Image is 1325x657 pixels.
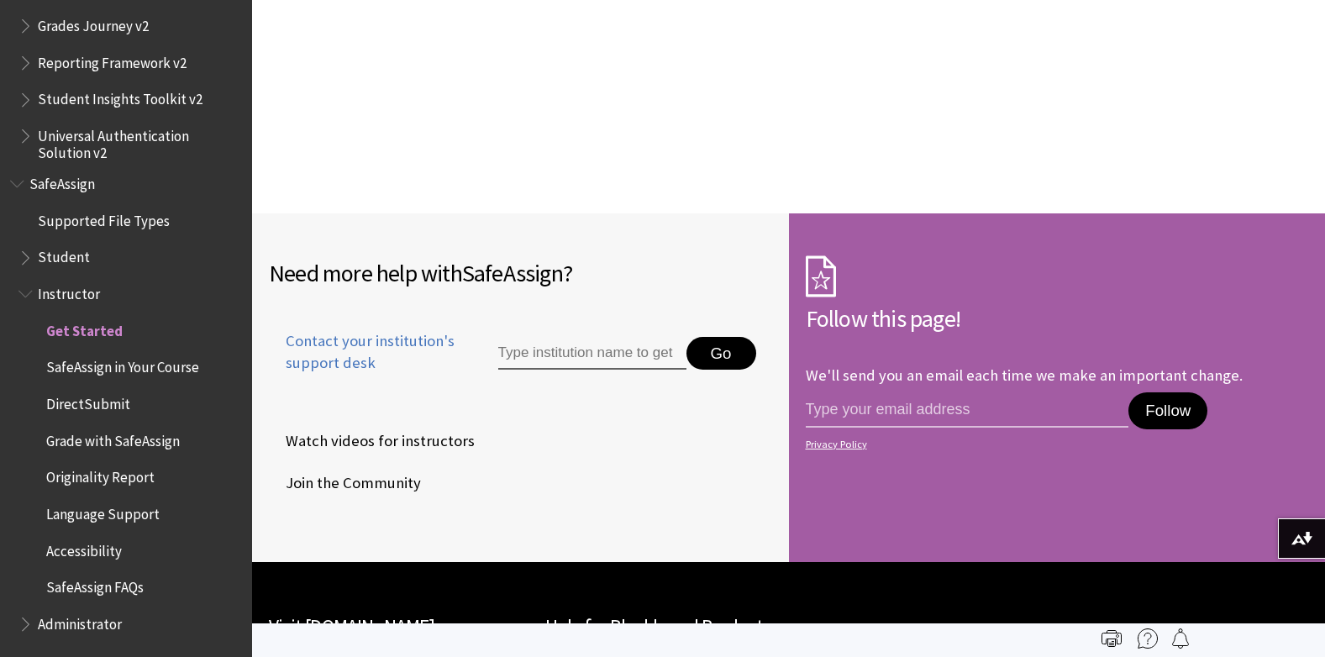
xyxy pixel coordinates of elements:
[269,330,460,394] a: Contact your institution's support desk
[269,470,424,496] a: Join the Community
[38,12,149,34] span: Grades Journey v2
[1102,628,1122,649] img: Print
[269,255,772,291] h2: Need more help with ?
[269,470,421,496] span: Join the Community
[29,170,95,192] span: SafeAssign
[46,427,180,449] span: Grade with SafeAssign
[46,354,199,376] span: SafeAssign in Your Course
[269,614,434,639] a: Visit [DOMAIN_NAME]
[46,537,122,560] span: Accessibility
[1170,628,1191,649] img: Follow this page
[1138,628,1158,649] img: More help
[269,428,475,454] span: Watch videos for instructors
[806,439,1304,450] a: Privacy Policy
[38,244,90,266] span: Student
[498,337,686,371] input: Type institution name to get support
[806,301,1309,336] h2: Follow this page!
[46,500,160,523] span: Language Support
[38,610,122,633] span: Administrator
[38,280,100,302] span: Instructor
[38,86,202,108] span: Student Insights Toolkit v2
[38,49,187,71] span: Reporting Framework v2
[686,337,756,371] button: Go
[46,390,130,413] span: DirectSubmit
[46,317,123,339] span: Get Started
[806,255,836,297] img: Subscription Icon
[46,574,144,597] span: SafeAssign FAQs
[462,258,563,288] span: SafeAssign
[38,122,240,161] span: Universal Authentication Solution v2
[269,428,478,454] a: Watch videos for instructors
[269,330,460,374] span: Contact your institution's support desk
[10,170,242,639] nav: Book outline for Blackboard SafeAssign
[1128,392,1207,429] button: Follow
[38,207,170,229] span: Supported File Types
[46,464,155,486] span: Originality Report
[806,392,1129,428] input: email address
[806,365,1243,385] p: We'll send you an email each time we make an important change.
[545,612,1032,642] h2: Help for Blackboard Products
